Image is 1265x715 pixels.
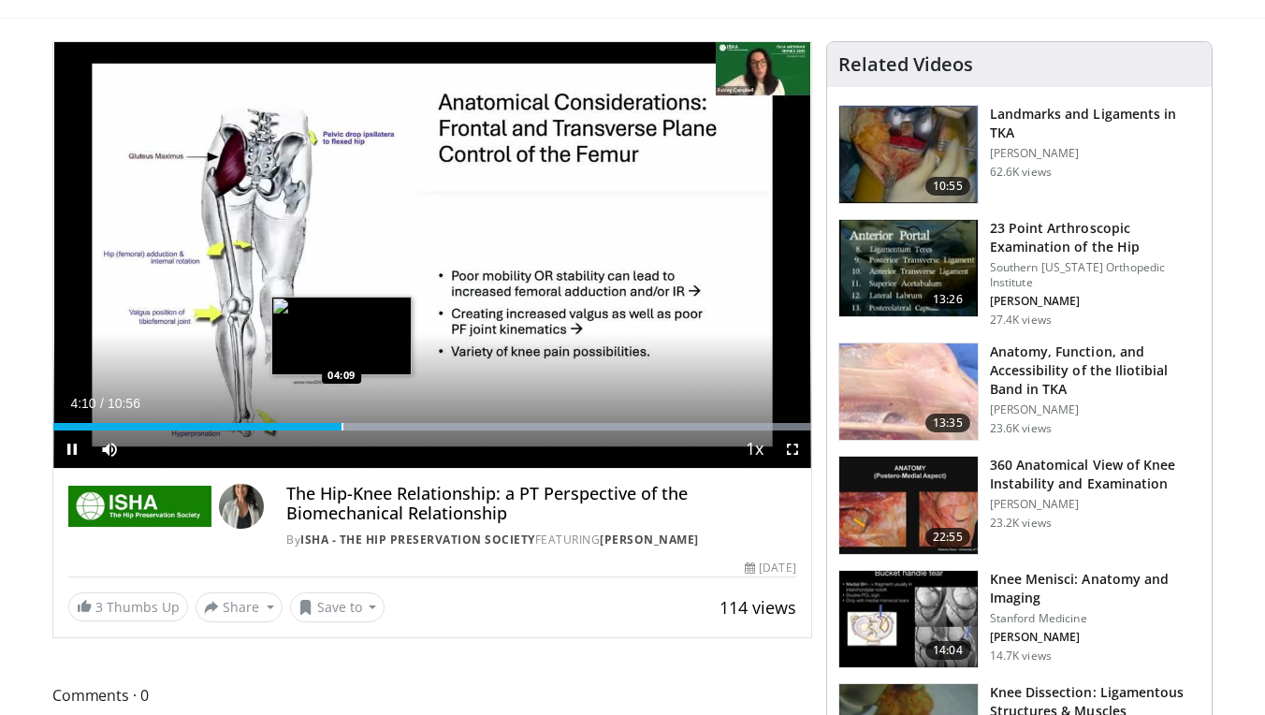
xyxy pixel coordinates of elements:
video-js: Video Player [53,42,811,469]
span: 22:55 [925,528,970,547]
a: 3 Thumbs Up [68,592,188,621]
span: 13:35 [925,414,970,432]
span: Comments 0 [52,683,812,708]
p: [PERSON_NAME] [990,294,1200,309]
img: 34a0702c-cbe2-4e43-8b2c-f8cc537dbe22.150x105_q85_crop-smart_upscale.jpg [839,571,978,668]
div: [DATE] [745,560,795,576]
img: 88434a0e-b753-4bdd-ac08-0695542386d5.150x105_q85_crop-smart_upscale.jpg [839,106,978,203]
span: 13:26 [925,290,970,309]
p: Stanford Medicine [990,611,1200,626]
button: Mute [91,430,128,468]
a: 13:26 23 Point Arthroscopic Examination of the Hip Southern [US_STATE] Orthopedic Institute [PERS... [838,219,1200,328]
span: 3 [95,598,103,616]
a: 10:55 Landmarks and Ligaments in TKA [PERSON_NAME] 62.6K views [838,105,1200,204]
h3: 23 Point Arthroscopic Examination of the Hip [990,219,1200,256]
img: oa8B-rsjN5HfbTbX4xMDoxOjBrO-I4W8.150x105_q85_crop-smart_upscale.jpg [839,220,978,317]
a: [PERSON_NAME] [600,532,699,547]
span: 14:04 [925,641,970,660]
p: 27.4K views [990,313,1052,328]
button: Fullscreen [774,430,811,468]
a: ISHA - The Hip Preservation Society [300,532,535,547]
p: [PERSON_NAME] [990,146,1200,161]
h4: Related Videos [838,53,973,76]
p: [PERSON_NAME] [990,497,1200,512]
p: 62.6K views [990,165,1052,180]
h3: Landmarks and Ligaments in TKA [990,105,1200,142]
button: Save to [290,592,385,622]
h3: Knee Menisci: Anatomy and Imaging [990,570,1200,607]
p: 23.2K views [990,516,1052,531]
span: 10:56 [108,396,140,411]
span: 10:55 [925,177,970,196]
button: Pause [53,430,91,468]
p: [PERSON_NAME] [990,402,1200,417]
button: Share [196,592,283,622]
a: 22:55 360 Anatomical View of Knee Instability and Examination [PERSON_NAME] 23.2K views [838,456,1200,555]
img: 533d6d4f-9d9f-40bd-bb73-b810ec663725.150x105_q85_crop-smart_upscale.jpg [839,457,978,554]
h3: Anatomy, Function, and Accessibility of the Iliotibial Band in TKA [990,343,1200,399]
a: 14:04 Knee Menisci: Anatomy and Imaging Stanford Medicine [PERSON_NAME] 14.7K views [838,570,1200,669]
h4: The Hip-Knee Relationship: a PT Perspective of the Biomechanical Relationship [286,484,795,524]
div: Progress Bar [53,423,811,430]
button: Playback Rate [736,430,774,468]
div: By FEATURING [286,532,795,548]
p: 14.7K views [990,649,1052,664]
span: 114 views [720,596,796,619]
img: 38616_0000_3.png.150x105_q85_crop-smart_upscale.jpg [839,343,978,441]
span: 4:10 [70,396,95,411]
span: / [100,396,104,411]
img: image.jpeg [271,297,412,375]
p: 23.6K views [990,421,1052,436]
img: Avatar [219,484,264,529]
h3: 360 Anatomical View of Knee Instability and Examination [990,456,1200,493]
p: Southern [US_STATE] Orthopedic Institute [990,260,1200,290]
a: 13:35 Anatomy, Function, and Accessibility of the Iliotibial Band in TKA [PERSON_NAME] 23.6K views [838,343,1200,442]
p: [PERSON_NAME] [990,630,1200,645]
img: ISHA - The Hip Preservation Society [68,484,211,529]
